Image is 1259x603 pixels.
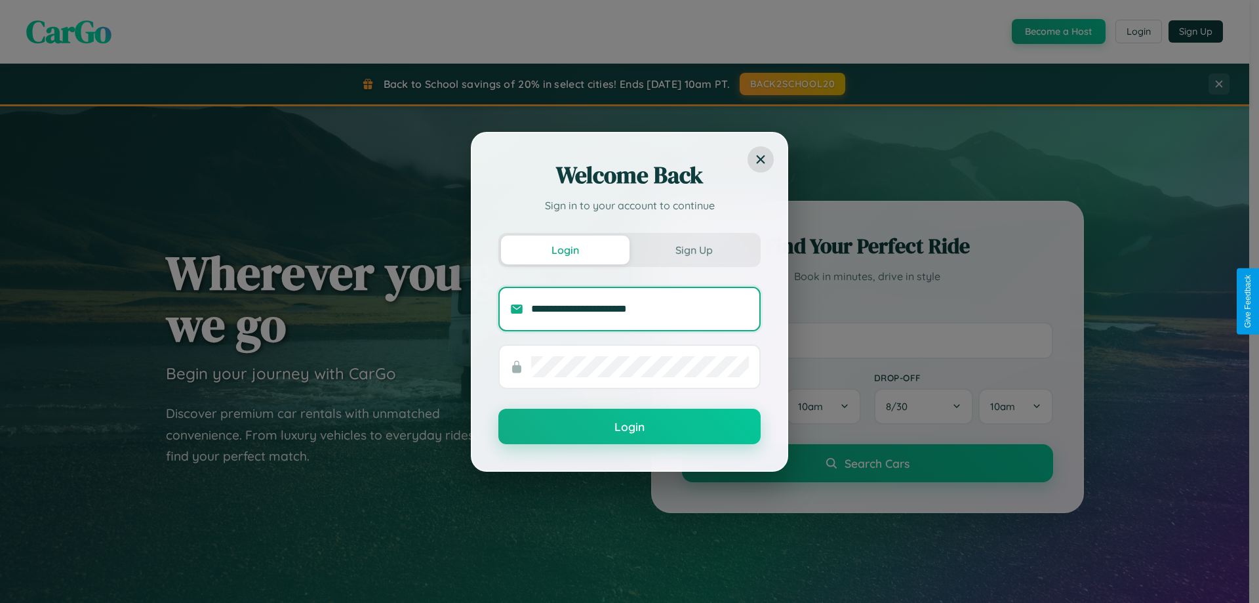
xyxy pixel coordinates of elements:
[629,236,758,264] button: Sign Up
[498,409,761,444] button: Login
[498,198,761,213] p: Sign in to your account to continue
[501,236,629,264] button: Login
[1243,275,1252,328] div: Give Feedback
[498,159,761,191] h2: Welcome Back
